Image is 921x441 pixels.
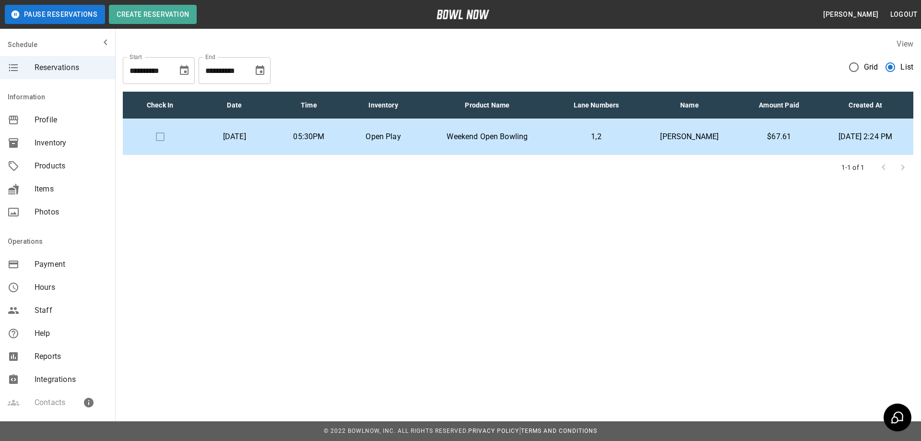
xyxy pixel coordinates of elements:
[354,131,413,143] p: Open Play
[886,6,921,24] button: Logout
[646,131,733,143] p: [PERSON_NAME]
[324,428,468,434] span: © 2022 BowlNow, Inc. All Rights Reserved.
[35,137,107,149] span: Inventory
[554,92,638,119] th: Lane Numbers
[35,351,107,362] span: Reports
[5,5,105,24] button: Pause Reservations
[741,92,817,119] th: Amount Paid
[272,92,346,119] th: Time
[35,160,107,172] span: Products
[428,131,546,143] p: Weekend Open Bowling
[279,131,338,143] p: 05:30PM
[35,114,107,126] span: Profile
[35,282,107,293] span: Hours
[35,374,107,385] span: Integrations
[35,259,107,270] span: Payment
[197,92,272,119] th: Date
[562,131,631,143] p: 1,2
[900,61,913,73] span: List
[421,92,554,119] th: Product Name
[897,39,913,48] label: View
[35,206,107,218] span: Photos
[521,428,597,434] a: Terms and Conditions
[638,92,741,119] th: Name
[35,183,107,195] span: Items
[109,5,197,24] button: Create Reservation
[841,163,864,172] p: 1-1 of 1
[175,61,194,80] button: Choose date, selected date is Oct 3, 2025
[35,328,107,339] span: Help
[35,62,107,73] span: Reservations
[864,61,878,73] span: Grid
[123,92,197,119] th: Check In
[35,305,107,316] span: Staff
[748,131,810,143] p: $67.61
[437,10,489,19] img: logo
[825,131,906,143] p: [DATE] 2:24 PM
[250,61,270,80] button: Choose date, selected date is Nov 3, 2025
[819,6,882,24] button: [PERSON_NAME]
[346,92,420,119] th: Inventory
[817,92,913,119] th: Created At
[468,428,519,434] a: Privacy Policy
[205,131,264,143] p: [DATE]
